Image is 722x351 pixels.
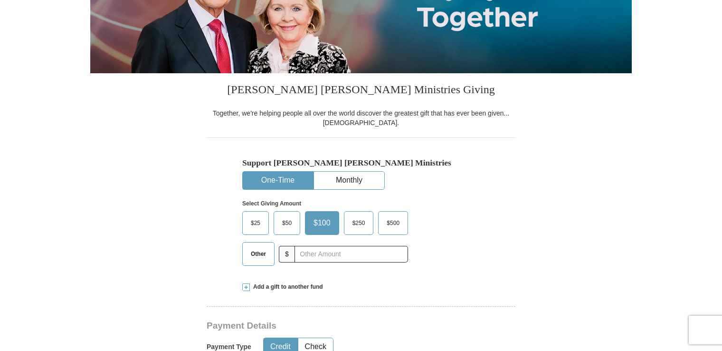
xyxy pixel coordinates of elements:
h5: Payment Type [207,343,251,351]
div: Together, we're helping people all over the world discover the greatest gift that has ever been g... [207,108,515,127]
h5: Support [PERSON_NAME] [PERSON_NAME] Ministries [242,158,480,168]
span: Add a gift to another fund [250,283,323,291]
input: Other Amount [294,246,408,263]
span: $50 [277,216,296,230]
span: $ [279,246,295,263]
strong: Select Giving Amount [242,200,301,207]
span: $100 [309,216,335,230]
span: $250 [348,216,370,230]
span: $25 [246,216,265,230]
h3: [PERSON_NAME] [PERSON_NAME] Ministries Giving [207,73,515,108]
span: Other [246,247,271,261]
span: $500 [382,216,404,230]
button: Monthly [314,172,384,189]
button: One-Time [243,172,313,189]
h3: Payment Details [207,321,449,331]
